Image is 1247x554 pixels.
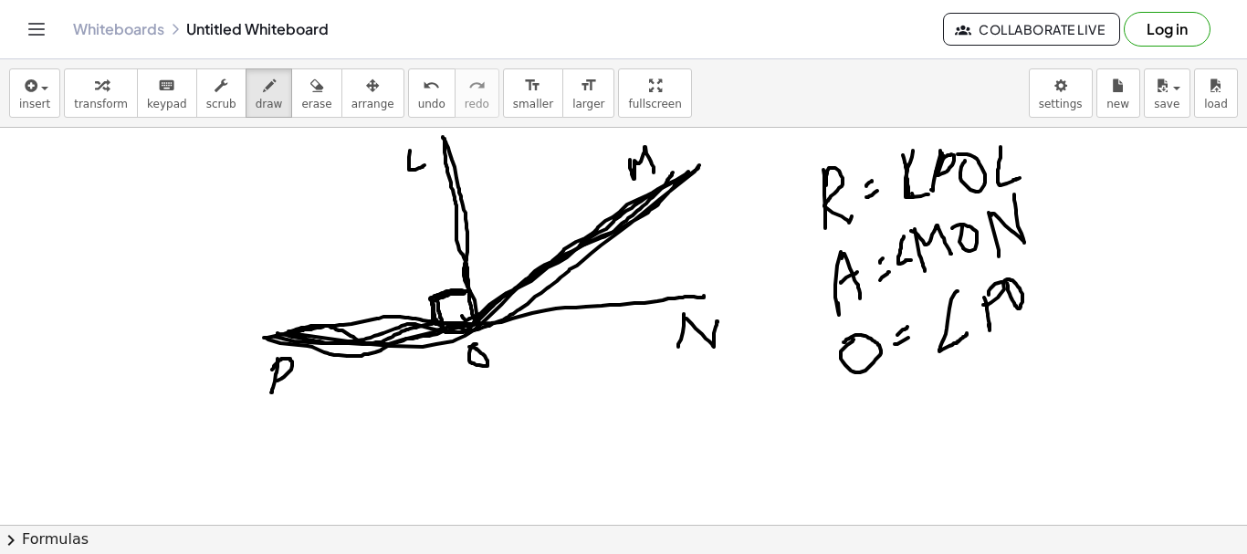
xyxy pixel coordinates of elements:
a: Whiteboards [73,20,164,38]
span: arrange [351,98,394,110]
button: transform [64,68,138,118]
span: transform [74,98,128,110]
button: redoredo [455,68,499,118]
button: draw [246,68,293,118]
button: new [1096,68,1140,118]
span: load [1204,98,1228,110]
i: undo [423,75,440,97]
span: new [1106,98,1129,110]
span: undo [418,98,445,110]
span: draw [256,98,283,110]
button: load [1194,68,1238,118]
button: save [1144,68,1190,118]
button: format_sizesmaller [503,68,563,118]
button: fullscreen [618,68,691,118]
button: undoundo [408,68,456,118]
span: fullscreen [628,98,681,110]
span: scrub [206,98,236,110]
span: save [1154,98,1179,110]
button: format_sizelarger [562,68,614,118]
span: insert [19,98,50,110]
button: arrange [341,68,404,118]
i: format_size [524,75,541,97]
span: erase [301,98,331,110]
i: keyboard [158,75,175,97]
span: settings [1039,98,1083,110]
span: keypad [147,98,187,110]
button: settings [1029,68,1093,118]
i: format_size [580,75,597,97]
button: Log in [1124,12,1210,47]
span: smaller [513,98,553,110]
span: redo [465,98,489,110]
span: Collaborate Live [959,21,1105,37]
button: insert [9,68,60,118]
button: erase [291,68,341,118]
button: scrub [196,68,246,118]
span: larger [572,98,604,110]
button: keyboardkeypad [137,68,197,118]
button: Collaborate Live [943,13,1120,46]
i: redo [468,75,486,97]
button: Toggle navigation [22,15,51,44]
